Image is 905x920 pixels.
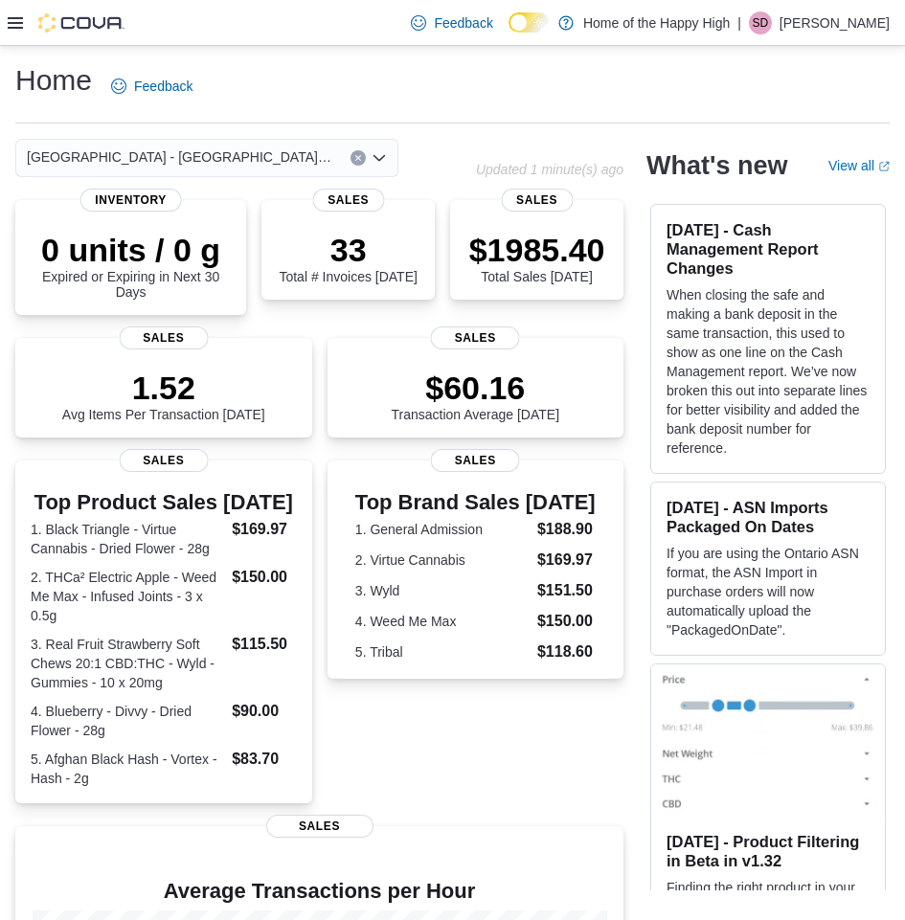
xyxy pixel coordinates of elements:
[537,549,596,572] dd: $169.97
[62,369,265,422] div: Avg Items Per Transaction [DATE]
[279,231,417,284] div: Total # Invoices [DATE]
[509,12,549,33] input: Dark Mode
[434,13,492,33] span: Feedback
[537,640,596,663] dd: $118.60
[391,369,559,407] p: $60.16
[469,231,605,284] div: Total Sales [DATE]
[62,369,265,407] p: 1.52
[351,150,366,166] button: Clear input
[355,491,596,514] h3: Top Brand Sales [DATE]
[780,11,890,34] p: [PERSON_NAME]
[753,11,769,34] span: SD
[431,449,520,472] span: Sales
[31,231,231,300] div: Expired or Expiring in Next 30 Days
[232,700,296,723] dd: $90.00
[355,612,530,631] dt: 4. Weed Me Max
[667,220,870,278] h3: [DATE] - Cash Management Report Changes
[501,189,573,212] span: Sales
[266,815,373,838] span: Sales
[355,581,530,600] dt: 3. Wyld
[232,518,296,541] dd: $169.97
[134,77,192,96] span: Feedback
[232,566,296,589] dd: $150.00
[667,498,870,536] h3: [DATE] - ASN Imports Packaged On Dates
[27,146,331,168] span: [GEOGRAPHIC_DATA] - [GEOGRAPHIC_DATA] - Fire & Flower
[312,189,384,212] span: Sales
[279,231,417,269] p: 33
[232,633,296,656] dd: $115.50
[355,520,530,539] dt: 1. General Admission
[737,11,741,34] p: |
[31,635,224,692] dt: 3. Real Fruit Strawberry Soft Chews 20:1 CBD:THC - Wyld - Gummies - 10 x 20mg
[15,61,92,100] h1: Home
[537,579,596,602] dd: $151.50
[119,326,208,349] span: Sales
[31,231,231,269] p: 0 units / 0 g
[403,4,500,42] a: Feedback
[31,702,224,740] dt: 4. Blueberry - Divvy - Dried Flower - 28g
[667,544,870,640] p: If you are using the Ontario ASN format, the ASN Import in purchase orders will now automatically...
[646,150,787,181] h2: What's new
[749,11,772,34] div: Sarah Davidson
[583,11,730,34] p: Home of the Happy High
[469,231,605,269] p: $1985.40
[355,642,530,662] dt: 5. Tribal
[878,161,890,172] svg: External link
[79,189,182,212] span: Inventory
[31,750,224,788] dt: 5. Afghan Black Hash - Vortex - Hash - 2g
[476,162,623,177] p: Updated 1 minute(s) ago
[667,832,870,870] h3: [DATE] - Product Filtering in Beta in v1.32
[372,150,387,166] button: Open list of options
[119,449,208,472] span: Sales
[232,748,296,771] dd: $83.70
[31,880,608,903] h4: Average Transactions per Hour
[103,67,200,105] a: Feedback
[828,158,890,173] a: View allExternal link
[391,369,559,422] div: Transaction Average [DATE]
[38,13,124,33] img: Cova
[431,326,520,349] span: Sales
[667,285,870,458] p: When closing the safe and making a bank deposit in the same transaction, this used to show as one...
[355,550,530,570] dt: 2. Virtue Cannabis
[31,491,297,514] h3: Top Product Sales [DATE]
[509,33,509,34] span: Dark Mode
[31,568,224,625] dt: 2. THCa² Electric Apple - Weed Me Max - Infused Joints - 3 x 0.5g
[537,610,596,633] dd: $150.00
[537,518,596,541] dd: $188.90
[31,520,224,558] dt: 1. Black Triangle - Virtue Cannabis - Dried Flower - 28g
